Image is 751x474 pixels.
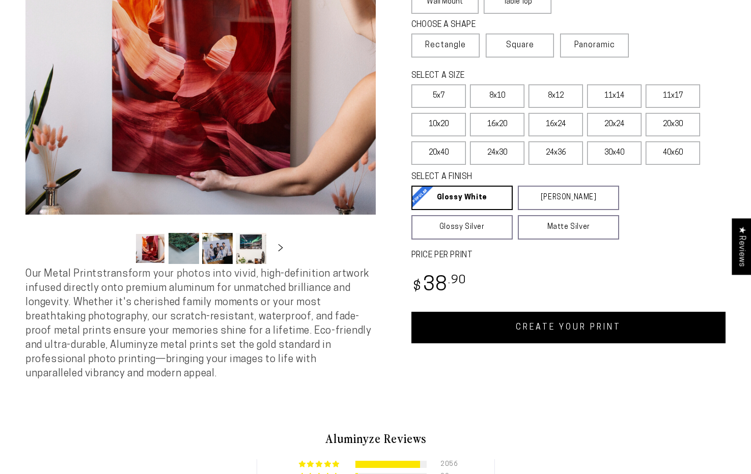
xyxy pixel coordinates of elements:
[411,312,726,343] a: CREATE YOUR PRINT
[109,238,132,260] button: Slide left
[587,141,642,165] label: 30x40
[411,19,544,31] legend: CHOOSE A SHAPE
[646,141,700,165] label: 40x60
[574,41,615,49] span: Panoramic
[169,233,199,264] button: Load image 2 in gallery view
[646,84,700,108] label: 11x17
[440,461,453,468] div: 2056
[299,461,341,468] div: 91% (2056) reviews with 5 star rating
[202,233,233,264] button: Load image 3 in gallery view
[470,141,524,165] label: 24x30
[411,141,466,165] label: 20x40
[529,84,583,108] label: 8x12
[269,238,292,260] button: Slide right
[236,233,266,264] button: Load image 4 in gallery view
[411,215,513,240] a: Glossy Silver
[506,39,534,51] span: Square
[411,84,466,108] label: 5x7
[411,250,726,261] label: PRICE PER PRINT
[470,113,524,136] label: 16x20
[425,39,466,51] span: Rectangle
[78,430,673,447] h2: Aluminyze Reviews
[732,218,751,275] div: Click to open Judge.me floating reviews tab
[470,84,524,108] label: 8x10
[411,171,596,183] legend: SELECT A FINISH
[411,70,596,82] legend: SELECT A SIZE
[448,275,466,286] sup: .90
[518,186,619,210] a: [PERSON_NAME]
[529,141,583,165] label: 24x36
[25,269,371,379] span: Our Metal Prints transform your photos into vivid, high-definition artwork infused directly onto ...
[413,280,422,294] span: $
[411,276,467,295] bdi: 38
[518,215,619,240] a: Matte Silver
[587,84,642,108] label: 11x14
[411,186,513,210] a: Glossy White
[529,113,583,136] label: 16x24
[135,233,165,264] button: Load image 1 in gallery view
[411,113,466,136] label: 10x20
[587,113,642,136] label: 20x24
[646,113,700,136] label: 20x30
